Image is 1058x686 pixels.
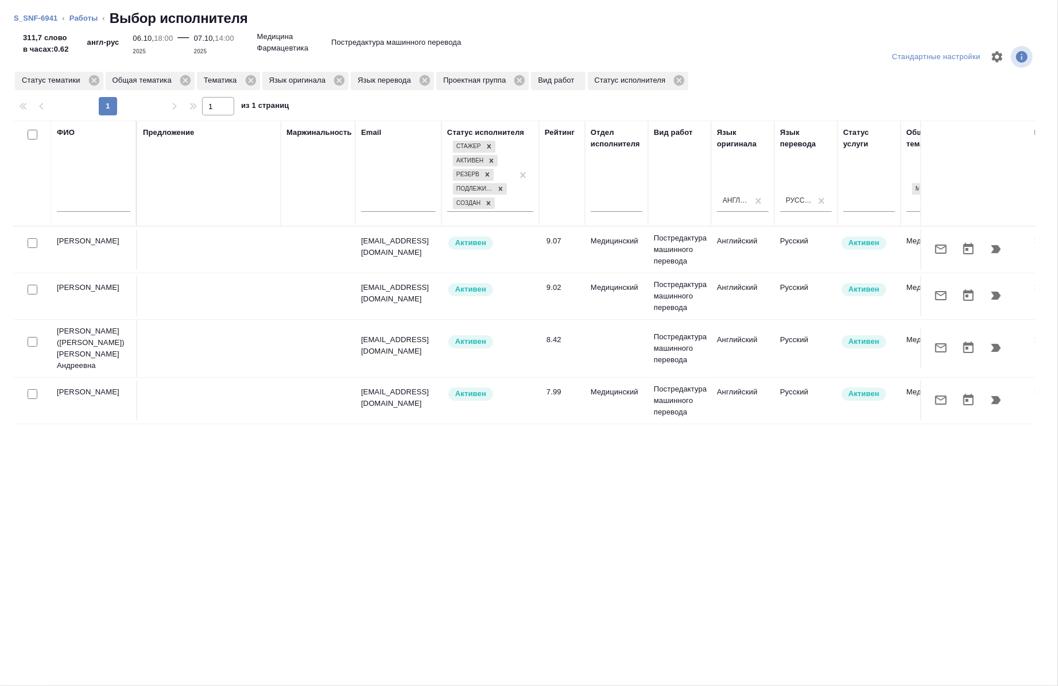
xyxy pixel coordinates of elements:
button: Отправить предложение о работе [927,282,955,309]
a: S_SNF-6941 [14,14,57,22]
div: Стажер, Активен, Резерв, Подлежит внедрению, Создан [452,154,499,168]
li: ‹ [102,13,104,24]
a: Работы [69,14,98,22]
td: [PERSON_NAME] [51,381,137,421]
button: Открыть календарь загрузки [955,386,982,414]
div: Рейтинг [545,127,575,138]
h2: Выбор исполнителя [110,9,248,28]
td: Английский [711,230,774,270]
div: Рядовой исполнитель: назначай с учетом рейтинга [447,235,533,251]
button: Открыть календарь загрузки [955,282,982,309]
p: 14:00 [215,34,234,42]
p: Медицина [257,31,293,42]
input: Выбери исполнителей, чтобы отправить приглашение на работу [28,285,37,294]
div: Отдел исполнителя [591,127,642,150]
div: Медицина [911,182,933,196]
p: Активен [455,284,486,295]
div: — [177,28,189,57]
td: Русский [774,276,838,316]
div: Рядовой исполнитель: назначай с учетом рейтинга [447,334,533,350]
div: Предложение [143,127,195,138]
p: Активен [455,336,486,347]
div: Стажер, Активен, Резерв, Подлежит внедрению, Создан [452,182,508,196]
p: Постредактура машинного перевода [654,331,706,366]
td: Медицина [901,328,964,369]
div: 9.02 [547,282,579,293]
td: Медицина [901,230,964,270]
li: ‹ [62,13,64,24]
td: [PERSON_NAME] ([PERSON_NAME]) [PERSON_NAME] Андреевна [51,320,137,377]
p: Общая тематика [113,75,176,86]
p: 07.10, [194,34,215,42]
p: Активен [455,237,486,249]
button: Отправить предложение о работе [927,334,955,362]
p: 06.10, [133,34,154,42]
td: Английский [711,328,774,369]
td: Медицинский [585,276,648,316]
div: Стажер [453,141,483,153]
div: ФИО [57,127,75,138]
div: Создан [453,197,482,210]
p: Статус тематики [22,75,84,86]
p: Постредактура машинного перевода [654,279,706,313]
div: Резерв [453,169,481,181]
td: Медицина [901,381,964,421]
p: Постредактура машинного перевода [331,37,461,48]
td: Английский [711,381,774,421]
p: Активен [848,336,879,347]
td: [PERSON_NAME] [51,276,137,316]
div: Маржинальность [286,127,352,138]
input: Выбери исполнителей, чтобы отправить приглашение на работу [28,389,37,399]
div: Стажер, Активен, Резерв, Подлежит внедрению, Создан [452,168,495,182]
div: 8.42 [547,334,579,346]
p: [EMAIL_ADDRESS][DOMAIN_NAME] [361,334,436,357]
td: Русский [774,328,838,369]
p: Постредактура машинного перевода [654,383,706,418]
td: Русский [774,381,838,421]
div: Подлежит внедрению [453,183,494,195]
p: Активен [848,237,879,249]
p: Проектная группа [443,75,510,86]
div: Email [361,127,381,138]
button: Отправить предложение о работе [927,235,955,263]
p: [EMAIL_ADDRESS][DOMAIN_NAME] [361,235,436,258]
div: Активен [453,155,485,167]
div: Тематика [197,72,260,90]
p: Язык перевода [358,75,415,86]
div: Язык перевода [780,127,832,150]
div: Вид работ [654,127,693,138]
button: Открыть календарь загрузки [955,334,982,362]
div: Общая тематика [906,127,958,150]
span: из 1 страниц [241,99,289,115]
span: Посмотреть информацию [1011,46,1035,68]
button: Продолжить [982,235,1010,263]
p: Активен [455,388,486,400]
p: Вид работ [538,75,578,86]
div: Рядовой исполнитель: назначай с учетом рейтинга [447,386,533,402]
td: Английский [711,276,774,316]
div: Проектная группа [436,72,529,90]
div: Статус тематики [15,72,103,90]
p: [EMAIL_ADDRESS][DOMAIN_NAME] [361,386,436,409]
input: Выбери исполнителей, чтобы отправить приглашение на работу [28,238,37,248]
td: Медицинский [585,230,648,270]
div: Стажер, Активен, Резерв, Подлежит внедрению, Создан [452,196,496,211]
td: Медицинский [585,381,648,421]
p: Тематика [204,75,241,86]
p: Статус исполнителя [595,75,670,86]
p: [EMAIL_ADDRESS][DOMAIN_NAME] [361,282,436,305]
p: Язык оригинала [269,75,330,86]
td: Русский [774,230,838,270]
p: 18:00 [154,34,173,42]
p: Постредактура машинного перевода [654,232,706,267]
p: 311,7 слово [23,32,69,44]
div: Статус исполнителя [447,127,524,138]
div: Язык оригинала [717,127,769,150]
div: Рядовой исполнитель: назначай с учетом рейтинга [447,282,533,297]
td: [PERSON_NAME] [51,230,137,270]
div: Медицина [912,183,919,195]
div: Язык перевода [351,72,434,90]
nav: breadcrumb [14,9,1044,28]
div: 9.07 [547,235,579,247]
button: Отправить предложение о работе [927,386,955,414]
